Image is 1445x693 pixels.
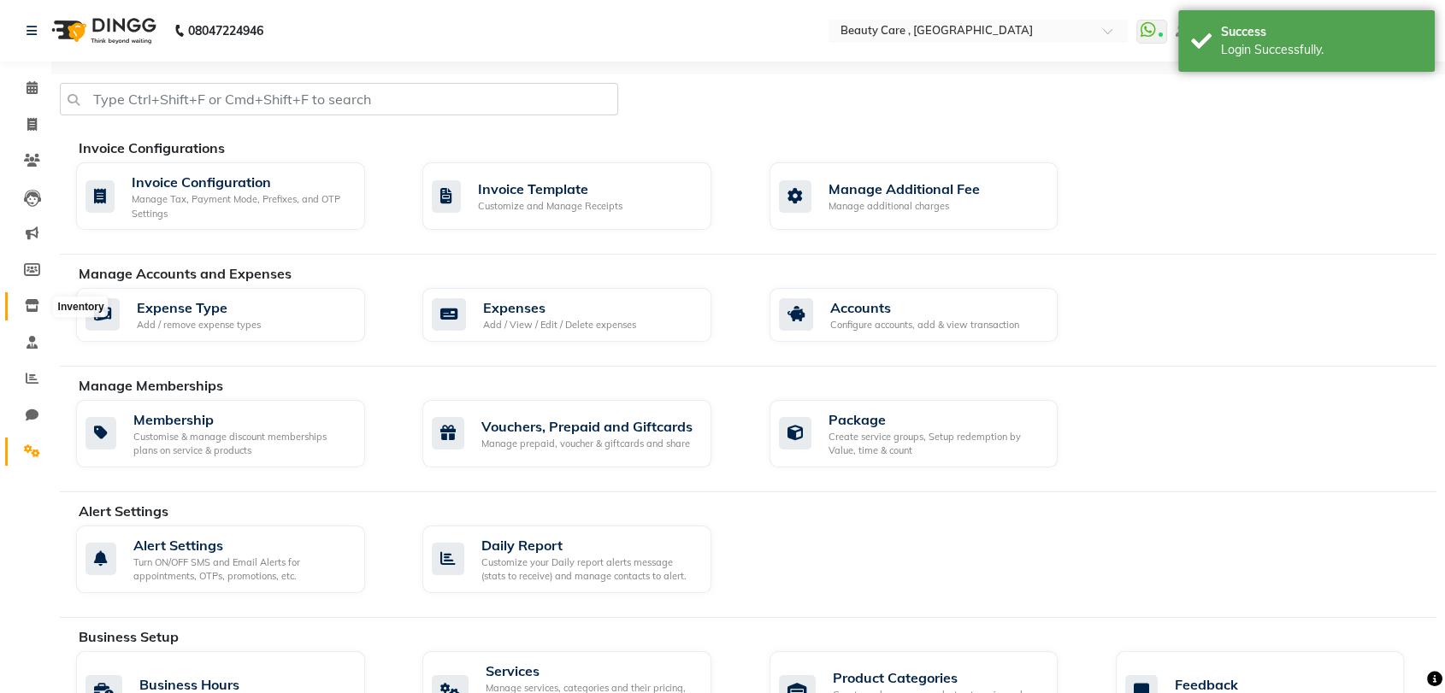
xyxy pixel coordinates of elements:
[188,7,263,55] b: 08047224946
[1221,23,1422,41] div: Success
[137,318,261,332] div: Add / remove expense types
[422,400,743,467] a: Vouchers, Prepaid and GiftcardsManage prepaid, voucher & giftcards and share
[829,179,980,199] div: Manage Additional Fee
[478,179,622,199] div: Invoice Template
[132,172,351,192] div: Invoice Configuration
[481,416,693,437] div: Vouchers, Prepaid and Giftcards
[133,409,351,430] div: Membership
[76,400,397,467] a: MembershipCustomise & manage discount memberships plans on service & products
[770,288,1090,342] a: AccountsConfigure accounts, add & view transaction
[829,430,1045,458] div: Create service groups, Setup redemption by Value, time & count
[481,555,698,584] div: Customize your Daily report alerts message (stats to receive) and manage contacts to alert.
[770,400,1090,467] a: PackageCreate service groups, Setup redemption by Value, time & count
[830,318,1019,332] div: Configure accounts, add & view transaction
[132,192,351,220] div: Manage Tax, Payment Mode, Prefixes, and OTP Settings
[54,297,109,318] div: Inventory
[829,199,980,214] div: Manage additional charges
[483,318,636,332] div: Add / View / Edit / Delete expenses
[422,526,743,593] a: Daily ReportCustomize your Daily report alerts message (stats to receive) and manage contacts to ...
[76,288,397,342] a: Expense TypeAdd / remove expense types
[483,297,636,318] div: Expenses
[60,83,618,115] input: Type Ctrl+Shift+F or Cmd+Shift+F to search
[829,409,1045,430] div: Package
[478,199,622,214] div: Customize and Manage Receipts
[44,7,161,55] img: logo
[137,297,261,318] div: Expense Type
[76,162,397,230] a: Invoice ConfigurationManage Tax, Payment Mode, Prefixes, and OTP Settings
[486,661,698,681] div: Services
[422,288,743,342] a: ExpensesAdd / View / Edit / Delete expenses
[830,297,1019,318] div: Accounts
[1221,41,1422,59] div: Login Successfully.
[133,535,351,555] div: Alert Settings
[422,162,743,230] a: Invoice TemplateCustomize and Manage Receipts
[770,162,1090,230] a: Manage Additional FeeManage additional charges
[133,555,351,584] div: Turn ON/OFF SMS and Email Alerts for appointments, OTPs, promotions, etc.
[481,535,698,555] div: Daily Report
[833,667,1045,688] div: Product Categories
[481,437,693,451] div: Manage prepaid, voucher & giftcards and share
[76,526,397,593] a: Alert SettingsTurn ON/OFF SMS and Email Alerts for appointments, OTPs, promotions, etc.
[133,430,351,458] div: Customise & manage discount memberships plans on service & products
